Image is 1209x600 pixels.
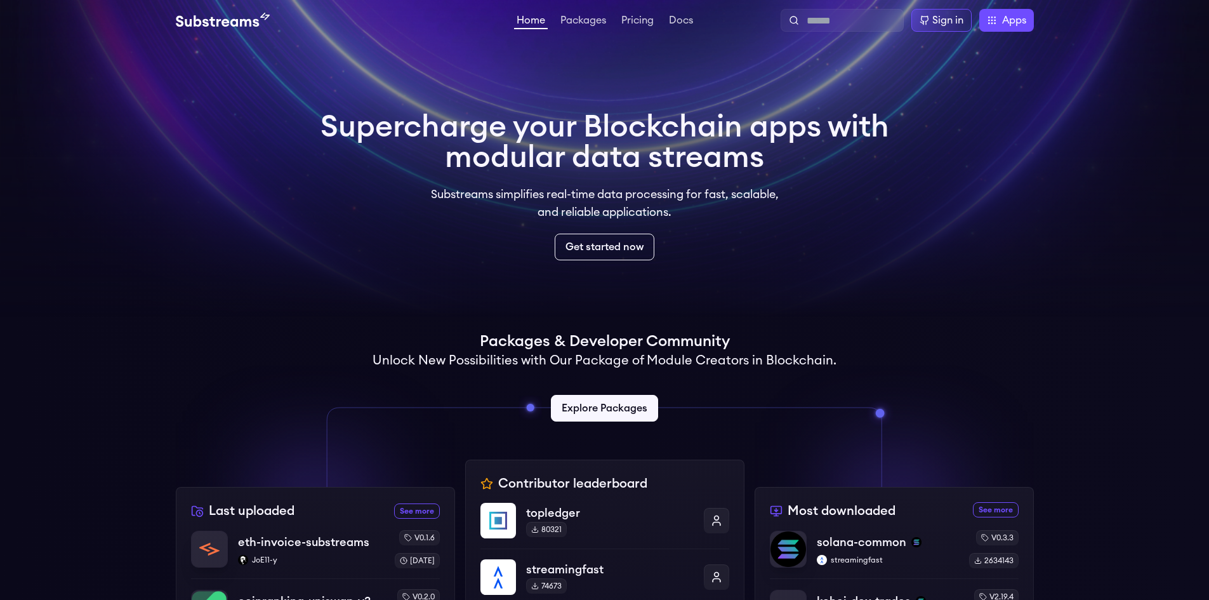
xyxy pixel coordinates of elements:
[969,553,1019,568] div: 2634143
[238,555,248,565] img: JoE11-y
[619,15,656,28] a: Pricing
[973,502,1019,517] a: See more most downloaded packages
[191,530,440,578] a: eth-invoice-substreamseth-invoice-substreamsJoE11-yJoE11-yv0.1.6[DATE]
[238,555,385,565] p: JoE11-y
[320,112,889,173] h1: Supercharge your Blockchain apps with modular data streams
[911,9,972,32] a: Sign in
[394,503,440,519] a: See more recently uploaded packages
[514,15,548,29] a: Home
[551,395,658,422] a: Explore Packages
[399,530,440,545] div: v0.1.6
[480,503,516,538] img: topledger
[480,331,730,352] h1: Packages & Developer Community
[238,533,369,551] p: eth-invoice-substreams
[555,234,654,260] a: Get started now
[770,530,1019,578] a: solana-commonsolana-commonsolanastreamingfaststreamingfastv0.3.32634143
[558,15,609,28] a: Packages
[526,578,567,594] div: 74673
[373,352,836,370] h2: Unlock New Possibilities with Our Package of Module Creators in Blockchain.
[1002,13,1026,28] span: Apps
[526,522,567,537] div: 80321
[395,553,440,568] div: [DATE]
[817,555,959,565] p: streamingfast
[480,503,729,549] a: topledgertopledger80321
[817,533,906,551] p: solana-common
[526,504,694,522] p: topledger
[480,559,516,595] img: streamingfast
[526,561,694,578] p: streamingfast
[192,531,227,567] img: eth-invoice-substreams
[770,531,806,567] img: solana-common
[666,15,696,28] a: Docs
[911,537,922,547] img: solana
[422,185,788,221] p: Substreams simplifies real-time data processing for fast, scalable, and reliable applications.
[932,13,963,28] div: Sign in
[976,530,1019,545] div: v0.3.3
[817,555,827,565] img: streamingfast
[176,13,270,28] img: Substream's logo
